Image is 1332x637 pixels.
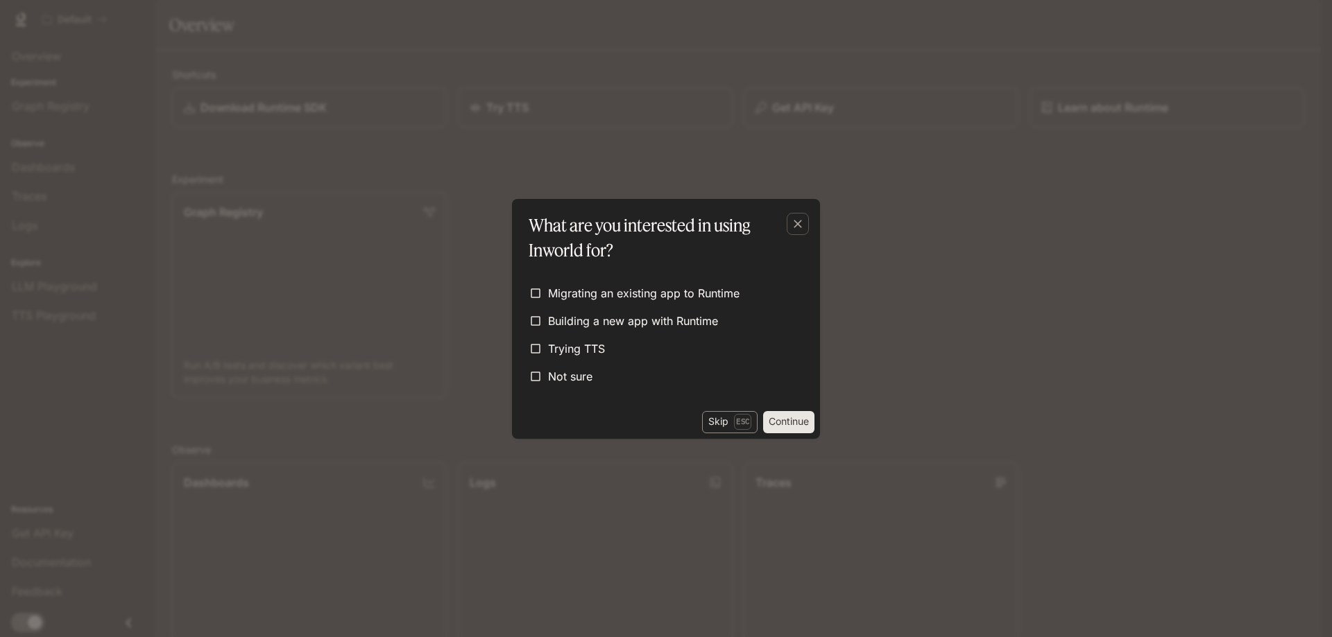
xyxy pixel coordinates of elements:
button: Continue [763,411,814,433]
span: Trying TTS [548,340,605,357]
p: Esc [734,414,751,429]
span: Migrating an existing app to Runtime [548,285,740,302]
span: Building a new app with Runtime [548,313,718,329]
p: What are you interested in using Inworld for? [529,213,798,263]
span: Not sure [548,368,592,385]
button: SkipEsc [702,411,758,433]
